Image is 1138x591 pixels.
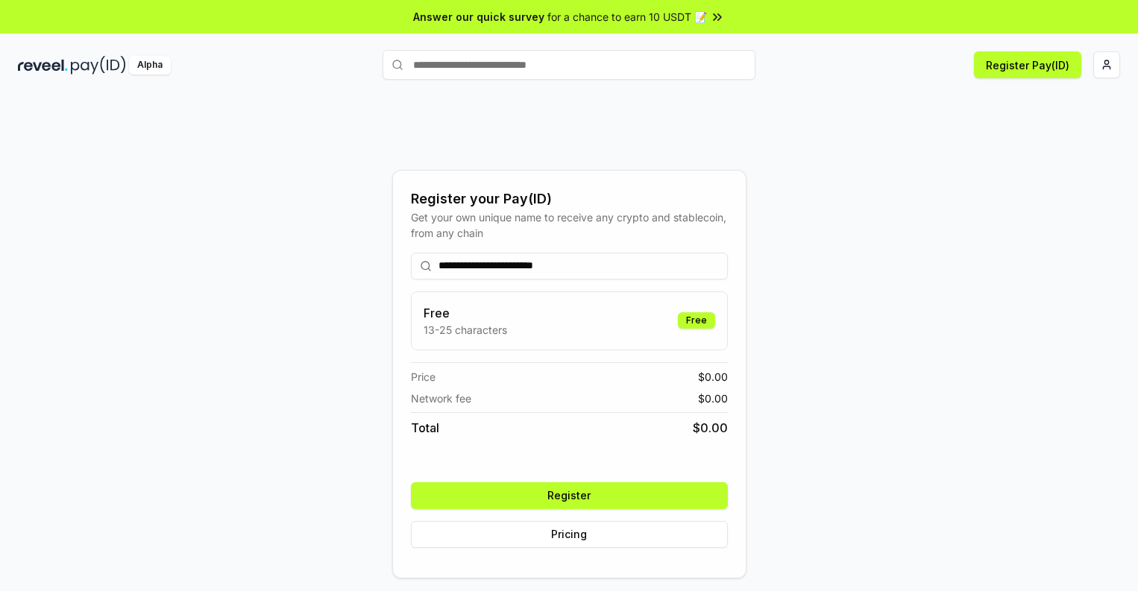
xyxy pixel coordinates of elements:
[411,189,728,209] div: Register your Pay(ID)
[411,209,728,241] div: Get your own unique name to receive any crypto and stablecoin, from any chain
[424,304,507,322] h3: Free
[424,322,507,338] p: 13-25 characters
[547,9,707,25] span: for a chance to earn 10 USDT 📝
[411,369,436,385] span: Price
[693,419,728,437] span: $ 0.00
[678,312,715,329] div: Free
[413,9,544,25] span: Answer our quick survey
[411,482,728,509] button: Register
[411,391,471,406] span: Network fee
[411,521,728,548] button: Pricing
[18,56,68,75] img: reveel_dark
[698,369,728,385] span: $ 0.00
[411,419,439,437] span: Total
[698,391,728,406] span: $ 0.00
[71,56,126,75] img: pay_id
[974,51,1081,78] button: Register Pay(ID)
[129,56,171,75] div: Alpha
